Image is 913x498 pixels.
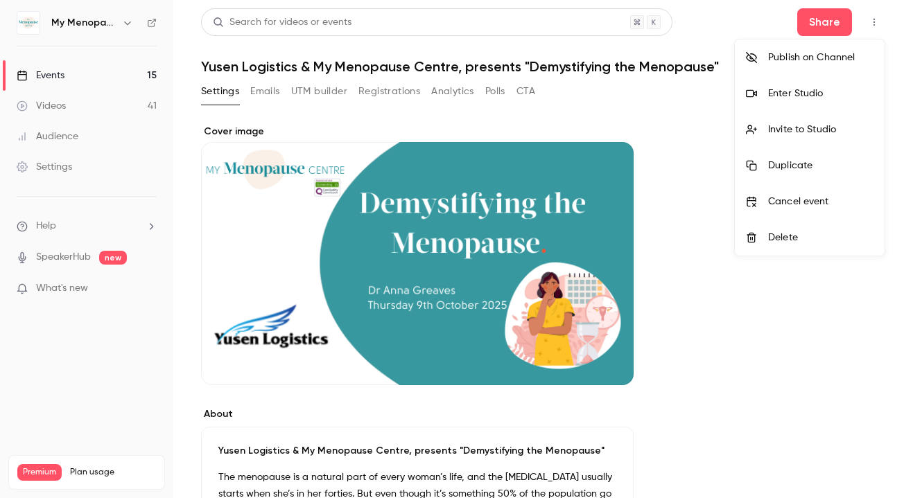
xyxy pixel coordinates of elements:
[768,195,873,208] div: Cancel event
[768,51,873,64] div: Publish on Channel
[768,87,873,100] div: Enter Studio
[768,231,873,244] div: Delete
[768,123,873,136] div: Invite to Studio
[768,159,873,172] div: Duplicate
